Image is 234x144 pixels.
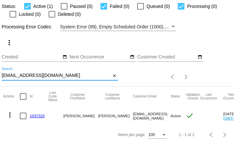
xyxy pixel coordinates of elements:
[112,73,117,79] mat-icon: close
[2,54,61,60] input: Created
[70,2,93,10] span: Paused (0)
[69,54,129,60] input: Next Occurrence
[111,72,118,79] button: Clear
[110,2,129,10] span: Failed (0)
[133,94,156,98] button: Change sorting for CustomerEmail
[3,87,20,106] mat-header-cell: Actions
[171,114,181,118] span: Active
[30,94,32,98] button: Change sorting for Id
[58,10,81,18] span: Deleted (0)
[2,24,52,29] span: Processing Error Codes:
[186,112,194,120] mat-icon: check
[2,4,16,9] span: Status:
[205,128,218,141] button: Previous page
[186,87,200,106] mat-header-cell: Validation Checks
[137,54,197,60] input: Customer Created
[218,128,231,141] button: Next page
[63,106,98,126] mat-cell: [PERSON_NAME]
[33,2,53,10] span: Active (1)
[48,91,57,102] button: Change sorting for LastProcessingCycleId
[198,54,202,60] mat-icon: date_range
[98,106,133,126] mat-cell: [PERSON_NAME]
[179,70,193,84] button: Next page
[133,106,171,126] mat-cell: [EMAIL_ADDRESS][DOMAIN_NAME]
[98,93,127,100] button: Change sorting for CustomerLastName
[179,132,194,137] div: 1 - 1 of 1
[2,73,111,78] input: Search
[148,133,167,137] mat-select: Items per page:
[5,39,13,47] mat-icon: more_vert
[118,132,145,137] div: Items per page:
[200,93,217,100] button: Change sorting for LastOccurrenceUtc
[19,10,41,18] span: Locked (0)
[187,2,217,10] span: Processing (0)
[62,54,67,60] mat-icon: date_range
[30,114,45,118] a: 1037325
[148,132,155,137] span: 100
[171,94,180,98] button: Change sorting for Status
[146,2,170,10] span: Queued (0)
[60,23,176,31] mat-select: Filter by Processing Error Codes
[166,70,179,84] button: Previous page
[6,111,14,119] mat-icon: more_vert
[63,93,92,100] button: Change sorting for CustomerFirstName
[130,54,135,60] mat-icon: date_range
